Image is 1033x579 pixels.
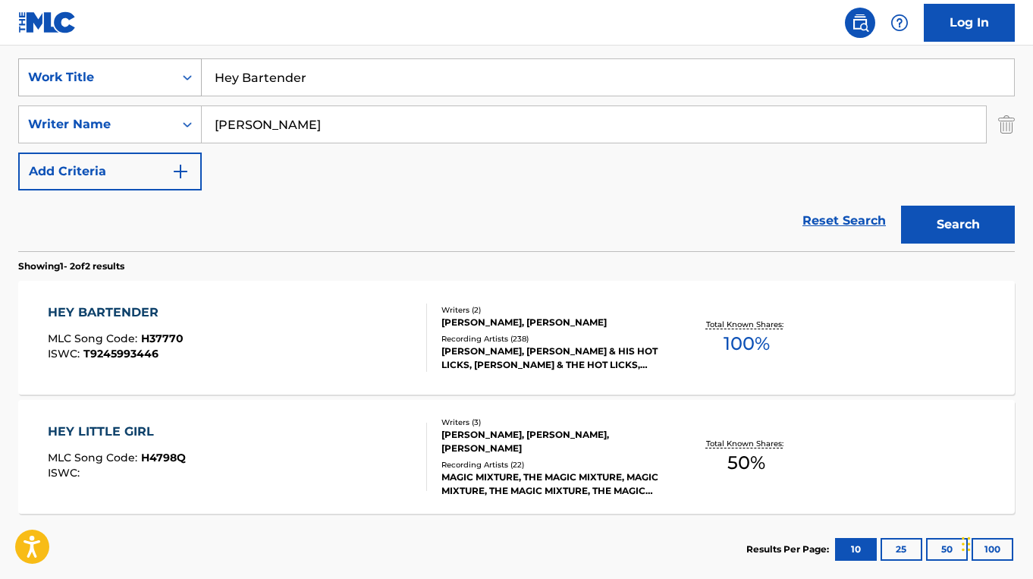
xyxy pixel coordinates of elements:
form: Search Form [18,58,1015,251]
div: Drag [962,521,971,567]
p: Results Per Page: [746,543,833,556]
span: MLC Song Code : [48,332,141,345]
img: MLC Logo [18,11,77,33]
button: 50 [926,538,968,561]
a: Public Search [845,8,875,38]
div: Writers ( 2 ) [441,304,664,316]
span: 100 % [724,330,770,357]
span: ISWC : [48,466,83,480]
div: Writer Name [28,115,165,134]
div: [PERSON_NAME], [PERSON_NAME], [PERSON_NAME] [441,428,664,455]
span: H4798Q [141,451,186,464]
img: Delete Criterion [998,105,1015,143]
div: [PERSON_NAME], [PERSON_NAME] & HIS HOT LICKS, [PERSON_NAME] & THE HOT LICKS, MOVIE SOUNDTRACK ALL... [441,345,664,372]
div: Work Title [28,68,165,87]
button: Search [901,206,1015,244]
button: Add Criteria [18,153,202,190]
a: HEY LITTLE GIRLMLC Song Code:H4798QISWC:Writers (3)[PERSON_NAME], [PERSON_NAME], [PERSON_NAME]Rec... [18,400,1015,514]
span: MLC Song Code : [48,451,141,464]
p: Total Known Shares: [706,438,787,449]
div: Writers ( 3 ) [441,417,664,428]
div: HEY BARTENDER [48,304,184,322]
img: search [851,14,869,32]
iframe: Chat Widget [957,506,1033,579]
span: 50 % [727,449,765,477]
img: help [890,14,909,32]
span: T9245993446 [83,347,159,360]
div: Help [884,8,915,38]
span: H37770 [141,332,184,345]
div: Recording Artists ( 238 ) [441,333,664,345]
a: HEY BARTENDERMLC Song Code:H37770ISWC:T9245993446Writers (2)[PERSON_NAME], [PERSON_NAME]Recording... [18,281,1015,395]
div: [PERSON_NAME], [PERSON_NAME] [441,316,664,329]
button: 10 [835,538,877,561]
span: ISWC : [48,347,83,360]
div: MAGIC MIXTURE, THE MAGIC MIXTURE, MAGIC MIXTURE, THE MAGIC MIXTURE, THE MAGIC MIXTURE [441,470,664,498]
p: Total Known Shares: [706,319,787,330]
a: Log In [924,4,1015,42]
button: 25 [881,538,922,561]
div: Recording Artists ( 22 ) [441,459,664,470]
div: HEY LITTLE GIRL [48,423,186,441]
img: 9d2ae6d4665cec9f34b9.svg [171,162,190,181]
p: Showing 1 - 2 of 2 results [18,260,124,273]
a: Reset Search [795,204,893,238]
